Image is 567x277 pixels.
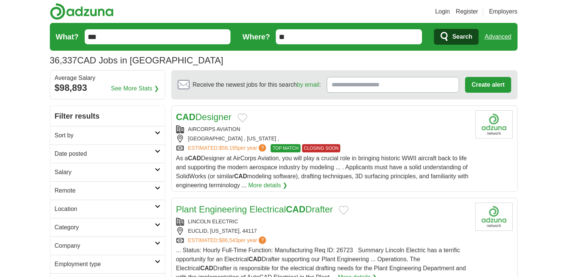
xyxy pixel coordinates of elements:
span: ? [259,144,266,152]
a: ESTIMATED:$59,195per year? [188,144,268,152]
h2: Company [55,241,155,250]
button: Add to favorite jobs [238,113,247,122]
label: Where? [242,31,270,42]
h2: Location [55,205,155,214]
div: LINCOLN ELECTRIC [176,218,469,226]
div: Average Salary [55,75,160,81]
h2: Salary [55,168,155,177]
h2: Remote [55,186,155,195]
h2: Category [55,223,155,232]
a: Employment type [50,255,165,273]
a: Category [50,218,165,236]
span: $86,543 [219,237,238,243]
strong: CAD [176,112,196,122]
span: As a Designer at AirCorps Aviation, you will play a crucial role in bringing historic WWII aircra... [176,155,468,188]
a: Employers [489,7,518,16]
a: Date posted [50,145,165,163]
div: [GEOGRAPHIC_DATA] , [US_STATE] , [176,135,469,143]
span: 36,337 [50,54,77,67]
strong: CAD [200,265,213,271]
a: CADDesigner [176,112,232,122]
a: ESTIMATED:$86,543per year? [188,236,268,244]
label: What? [56,31,79,42]
a: Location [50,200,165,218]
strong: CAD [234,173,247,179]
a: Register [456,7,478,16]
span: ? [259,236,266,244]
h2: Employment type [55,260,155,269]
div: EUCLID, [US_STATE], 44117 [176,227,469,235]
strong: CAD [188,155,201,161]
span: $59,195 [219,145,238,151]
h2: Date posted [55,149,155,158]
img: Adzuna logo [50,3,114,20]
a: More details ❯ [248,181,288,190]
span: CLOSING SOON [302,144,341,152]
a: Login [435,7,450,16]
span: TOP MATCH [271,144,300,152]
a: Company [50,236,165,255]
a: Remote [50,181,165,200]
a: Salary [50,163,165,181]
img: Company logo [475,203,513,231]
a: by email [297,81,319,88]
a: Sort by [50,126,165,145]
button: Add to favorite jobs [339,206,349,215]
div: AIRCORPS AVIATION [176,125,469,133]
h1: CAD Jobs in [GEOGRAPHIC_DATA] [50,55,223,65]
span: Receive the newest jobs for this search : [193,80,321,89]
strong: CAD [248,256,262,262]
strong: CAD [286,204,305,214]
a: See More Stats ❯ [111,84,159,93]
a: Plant Engineering ElectricalCADDrafter [176,204,333,214]
div: $98,893 [55,81,160,95]
h2: Filter results [50,106,165,126]
h2: Sort by [55,131,155,140]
